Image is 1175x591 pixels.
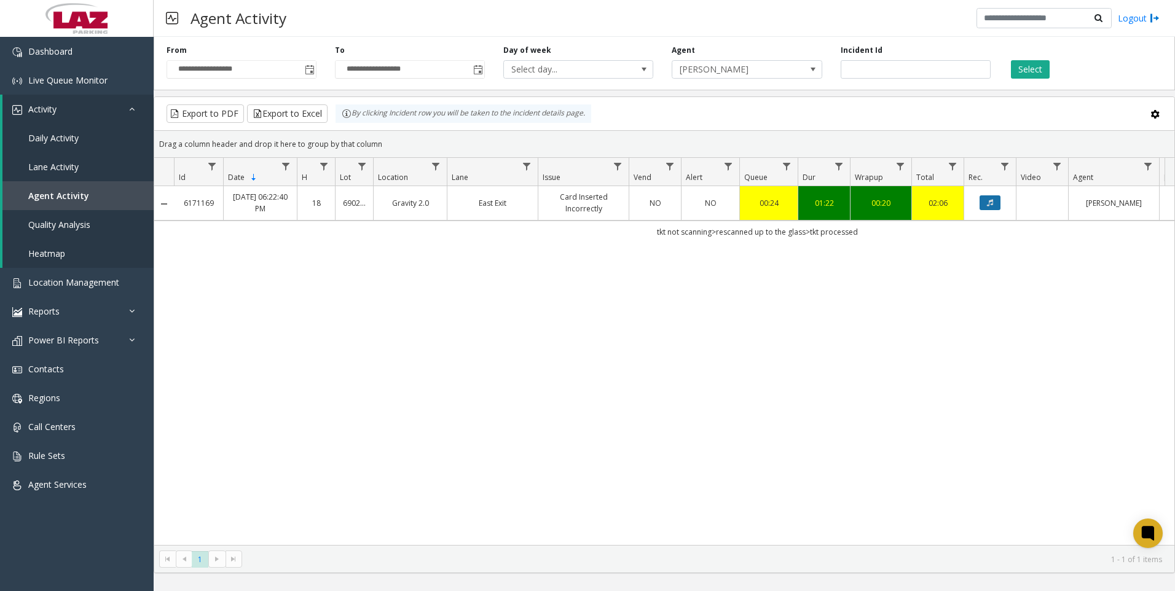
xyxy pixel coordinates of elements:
[12,336,22,346] img: 'icon'
[2,95,154,123] a: Activity
[335,45,345,56] label: To
[28,392,60,404] span: Regions
[28,305,60,317] span: Reports
[747,197,790,209] a: 00:24
[28,132,79,144] span: Daily Activity
[302,172,307,182] span: H
[2,152,154,181] a: Lane Activity
[305,197,328,209] a: 18
[278,158,294,174] a: Date Filter Menu
[471,61,484,78] span: Toggle popup
[455,197,530,209] a: East Exit
[167,104,244,123] button: Export to PDF
[28,248,65,259] span: Heatmap
[744,172,768,182] span: Queue
[28,190,89,202] span: Agent Activity
[2,239,154,268] a: Heatmap
[720,158,737,174] a: Alert Filter Menu
[181,197,216,209] a: 6171169
[12,423,22,432] img: 'icon'
[28,276,119,288] span: Location Management
[154,133,1174,155] div: Drag a column header and drop it here to group by that column
[12,365,22,375] img: 'icon'
[855,172,883,182] span: Wrapup
[179,172,186,182] span: Id
[1118,12,1160,25] a: Logout
[381,197,439,209] a: Gravity 2.0
[354,158,371,174] a: Lot Filter Menu
[316,158,332,174] a: H Filter Menu
[12,480,22,490] img: 'icon'
[1049,158,1066,174] a: Video Filter Menu
[1140,158,1157,174] a: Agent Filter Menu
[167,45,187,56] label: From
[672,61,792,78] span: [PERSON_NAME]
[969,172,983,182] span: Rec.
[228,172,245,182] span: Date
[231,191,289,214] a: [DATE] 06:22:40 PM
[672,45,695,56] label: Agent
[519,158,535,174] a: Lane Filter Menu
[192,551,208,568] span: Page 1
[610,158,626,174] a: Issue Filter Menu
[1073,172,1093,182] span: Agent
[1076,197,1152,209] a: [PERSON_NAME]
[858,197,904,209] div: 00:20
[12,47,22,57] img: 'icon'
[342,109,352,119] img: infoIcon.svg
[919,197,956,209] a: 02:06
[945,158,961,174] a: Total Filter Menu
[166,3,178,33] img: pageIcon
[12,452,22,461] img: 'icon'
[340,172,351,182] span: Lot
[247,104,328,123] button: Export to Excel
[184,3,293,33] h3: Agent Activity
[916,172,934,182] span: Total
[1150,12,1160,25] img: logout
[28,334,99,346] span: Power BI Reports
[841,45,882,56] label: Incident Id
[28,421,76,432] span: Call Centers
[831,158,847,174] a: Dur Filter Menu
[28,479,87,490] span: Agent Services
[546,191,621,214] a: Card Inserted Incorrectly
[12,394,22,404] img: 'icon'
[452,172,468,182] span: Lane
[28,45,73,57] span: Dashboard
[302,61,316,78] span: Toggle popup
[12,278,22,288] img: 'icon'
[803,172,815,182] span: Dur
[997,158,1013,174] a: Rec. Filter Menu
[686,172,702,182] span: Alert
[2,210,154,239] a: Quality Analysis
[662,158,678,174] a: Vend Filter Menu
[650,198,661,208] span: NO
[28,74,108,86] span: Live Queue Monitor
[154,158,1174,545] div: Data table
[892,158,909,174] a: Wrapup Filter Menu
[637,197,674,209] a: NO
[28,161,79,173] span: Lane Activity
[378,172,408,182] span: Location
[249,173,259,182] span: Sortable
[204,158,221,174] a: Id Filter Menu
[12,105,22,115] img: 'icon'
[543,172,560,182] span: Issue
[1021,172,1041,182] span: Video
[154,199,174,209] a: Collapse Details
[336,104,591,123] div: By clicking Incident row you will be taken to the incident details page.
[28,219,90,230] span: Quality Analysis
[504,61,623,78] span: Select day...
[28,450,65,461] span: Rule Sets
[12,76,22,86] img: 'icon'
[806,197,843,209] a: 01:22
[343,197,366,209] a: 690251
[503,45,551,56] label: Day of week
[2,123,154,152] a: Daily Activity
[634,172,651,182] span: Vend
[428,158,444,174] a: Location Filter Menu
[1011,60,1050,79] button: Select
